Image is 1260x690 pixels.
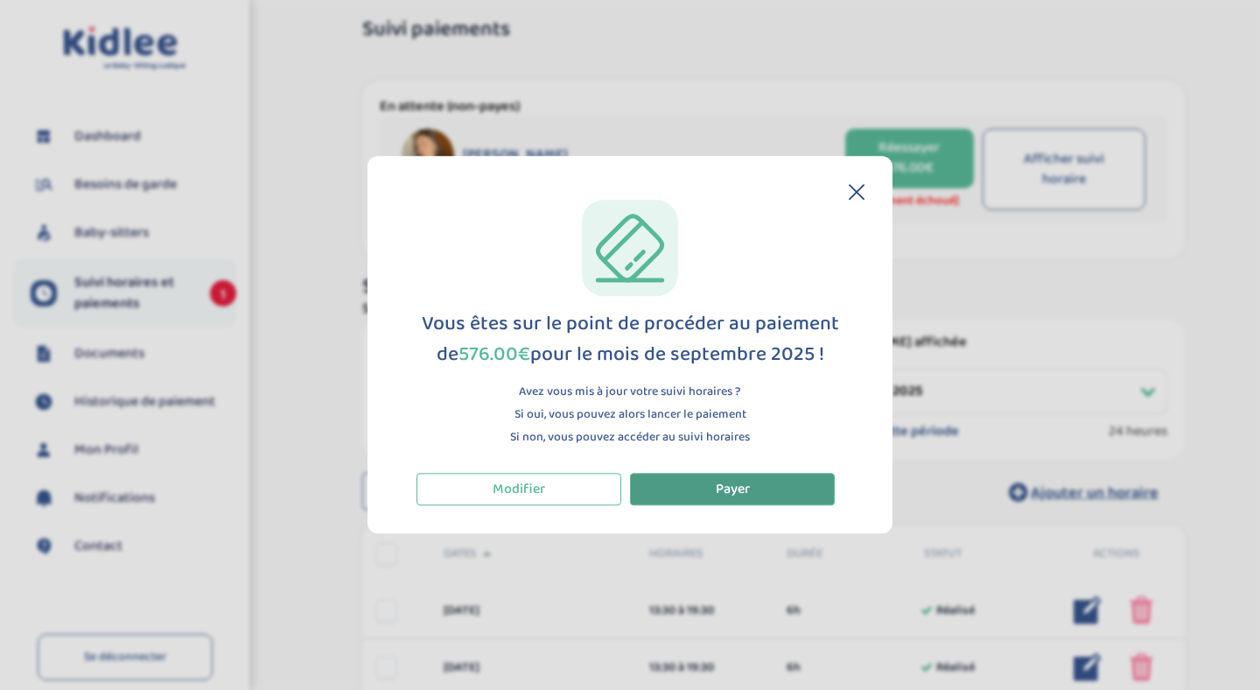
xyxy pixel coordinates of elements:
[716,478,750,500] span: Payer
[510,405,750,424] p: Si oui, vous pouvez alors lancer le paiement
[458,338,530,370] span: 576.00€
[510,428,750,447] p: Si non, vous pouvez accéder au suivi horaires
[416,473,621,505] button: Modifier
[510,383,750,401] p: Avez vous mis à jour votre suivi horaires ?
[416,309,843,370] div: Vous êtes sur le point de procéder au paiement de pour le mois de septembre 2025 !
[630,473,835,505] button: Payer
